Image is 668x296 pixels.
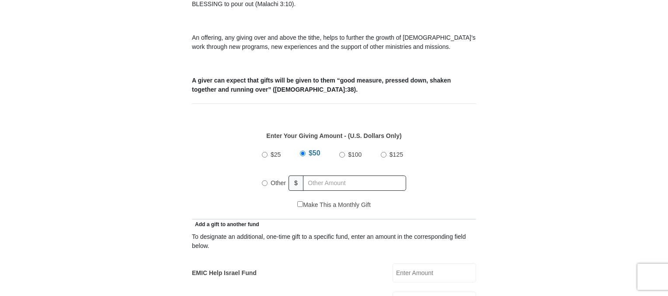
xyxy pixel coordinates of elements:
span: $100 [348,151,362,158]
strong: Enter Your Giving Amount - (U.S. Dollars Only) [266,132,401,139]
b: A giver can expect that gifts will be given to them “good measure, pressed down, shaken together ... [192,77,451,93]
input: Other Amount [303,176,406,191]
input: Enter Amount [393,263,476,282]
label: EMIC Help Israel Fund [192,268,257,278]
span: $25 [271,151,281,158]
span: Add a gift to another fund [192,221,259,227]
div: To designate an additional, one-time gift to a specific fund, enter an amount in the correspondin... [192,232,476,251]
span: $125 [390,151,403,158]
p: An offering, any giving over and above the tithe, helps to further the growth of [DEMOGRAPHIC_DAT... [192,33,476,52]
span: $ [289,176,303,191]
span: $50 [309,149,320,157]
span: Other [271,179,286,186]
input: Make This a Monthly Gift [297,201,303,207]
label: Make This a Monthly Gift [297,200,371,210]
